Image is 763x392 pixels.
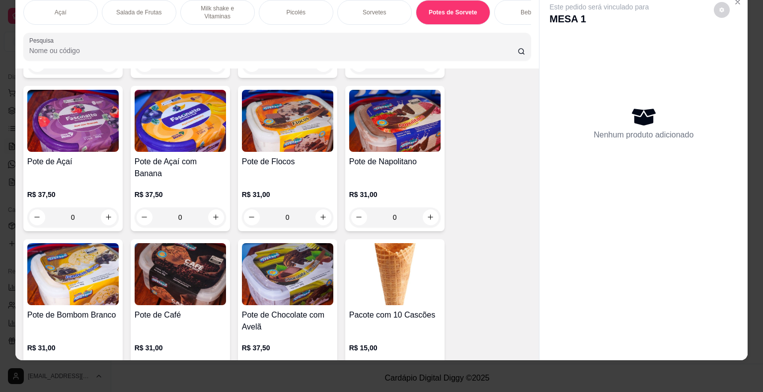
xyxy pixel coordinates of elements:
[423,209,439,225] button: increase-product-quantity
[135,243,226,305] img: product-image
[116,8,161,16] p: Salada de Frutas
[27,90,119,152] img: product-image
[429,8,477,16] p: Potes de Sorvete
[242,90,333,152] img: product-image
[242,309,333,333] h4: Pote de Chocolate com Avelã
[189,4,246,20] p: Milk shake e Vitaminas
[594,129,693,141] p: Nenhum produto adicionado
[135,156,226,180] h4: Pote de Açaí com Banana
[521,8,542,16] p: Bebidas
[242,343,333,353] p: R$ 37,50
[29,46,518,56] input: Pesquisa
[27,243,119,305] img: product-image
[349,90,441,152] img: product-image
[135,343,226,353] p: R$ 31,00
[135,90,226,152] img: product-image
[349,190,441,199] p: R$ 31,00
[549,2,649,12] p: Este pedido será vinculado para
[55,8,67,16] p: Açaí
[286,8,305,16] p: Picolés
[29,209,45,225] button: decrease-product-quantity
[242,156,333,168] h4: Pote de Flocos
[549,12,649,26] p: MESA 1
[208,209,224,225] button: increase-product-quantity
[351,209,367,225] button: decrease-product-quantity
[242,190,333,199] p: R$ 31,00
[27,309,119,321] h4: Pote de Bombom Branco
[27,156,119,168] h4: Pote de Açaí
[29,36,57,45] label: Pesquisa
[349,343,441,353] p: R$ 15,00
[349,156,441,168] h4: Pote de Napolitano
[135,190,226,199] p: R$ 37,50
[244,209,260,225] button: decrease-product-quantity
[315,209,331,225] button: increase-product-quantity
[714,2,730,18] button: decrease-product-quantity
[363,8,386,16] p: Sorvetes
[137,209,153,225] button: decrease-product-quantity
[27,190,119,199] p: R$ 37,50
[27,343,119,353] p: R$ 31,00
[242,243,333,305] img: product-image
[101,209,117,225] button: increase-product-quantity
[349,309,441,321] h4: Pacote com 10 Cascões
[349,243,441,305] img: product-image
[135,309,226,321] h4: Pote de Café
